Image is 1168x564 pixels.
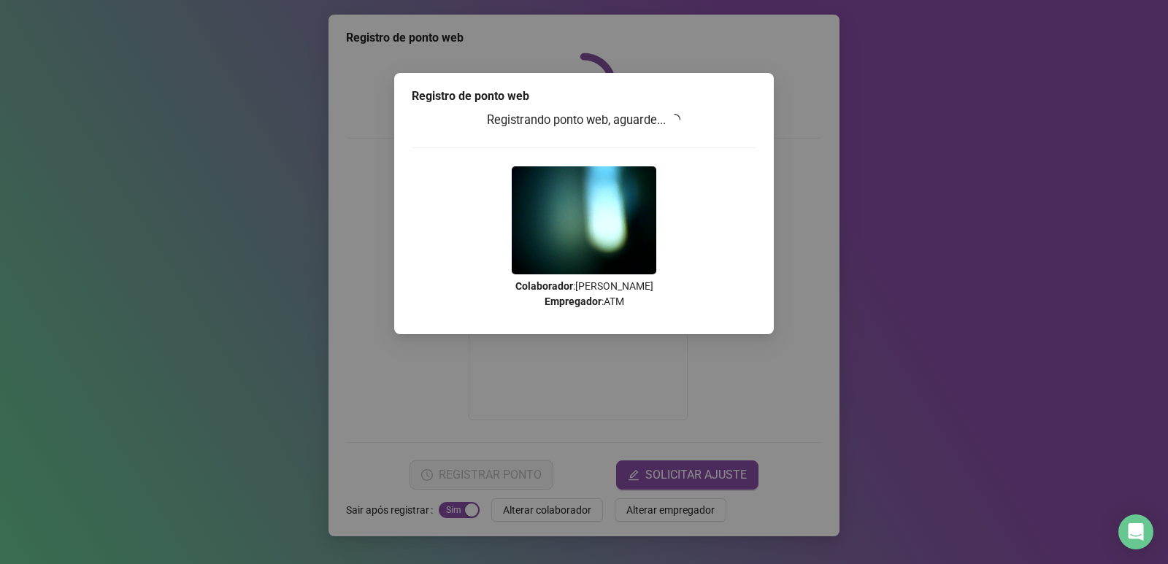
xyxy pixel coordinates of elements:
div: Registro de ponto web [412,88,756,105]
p: : [PERSON_NAME] : ATM [412,279,756,309]
strong: Colaborador [515,280,573,292]
img: 9k= [512,166,656,274]
strong: Empregador [545,295,602,307]
span: loading [669,114,680,125]
div: Open Intercom Messenger [1118,514,1153,549]
h3: Registrando ponto web, aguarde... [412,111,756,130]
